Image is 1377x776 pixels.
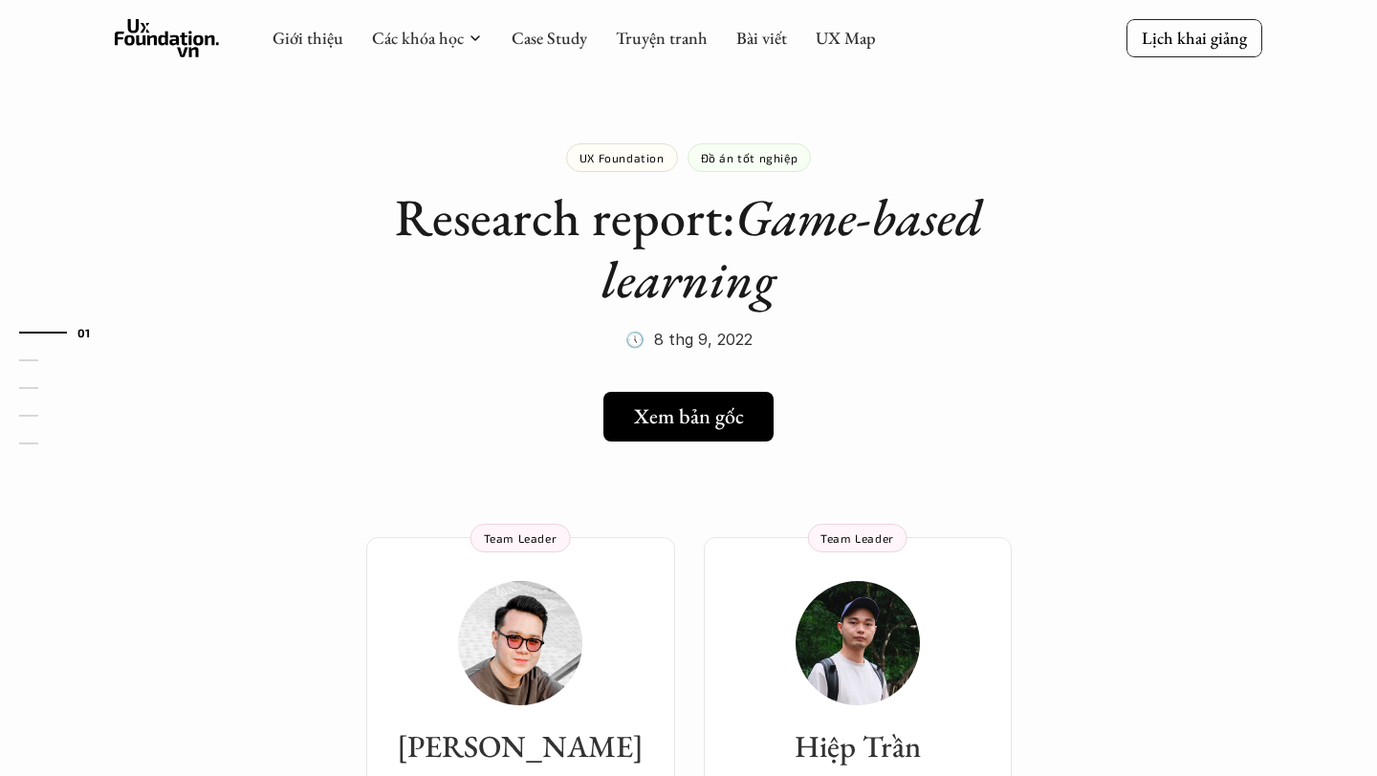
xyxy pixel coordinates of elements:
[723,728,993,765] h3: Hiệp Trần
[816,27,876,49] a: UX Map
[601,183,994,313] em: Game-based learning
[1142,27,1247,49] p: Lịch khai giảng
[372,27,464,49] a: Các khóa học
[701,151,798,164] p: Đồ án tốt nghiệp
[273,27,343,49] a: Giới thiệu
[603,392,774,442] a: Xem bản gốc
[820,531,894,545] p: Team Leader
[579,151,665,164] p: UX Foundation
[736,27,787,49] a: Bài viết
[616,27,708,49] a: Truyện tranh
[1126,19,1262,56] a: Lịch khai giảng
[19,321,110,344] a: 01
[625,325,753,354] p: 🕔 8 thg 9, 2022
[306,186,1071,311] h1: Research report:
[634,404,744,429] h5: Xem bản gốc
[77,326,91,339] strong: 01
[385,728,656,765] h3: [PERSON_NAME]
[512,27,587,49] a: Case Study
[484,531,557,545] p: Team Leader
